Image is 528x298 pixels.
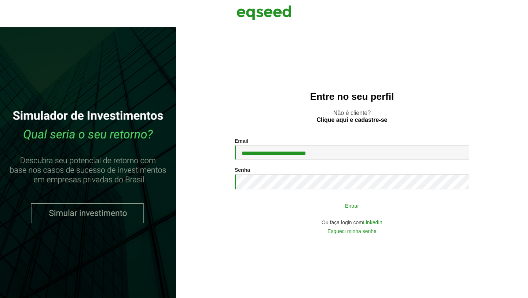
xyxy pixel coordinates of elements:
[236,4,291,22] img: EqSeed Logo
[191,91,513,102] h2: Entre no seu perfil
[235,220,469,225] div: Ou faça login com
[235,167,250,172] label: Senha
[317,117,388,123] a: Clique aqui e cadastre-se
[235,138,248,143] label: Email
[191,109,513,123] p: Não é cliente?
[257,199,447,212] button: Entrar
[363,220,382,225] a: LinkedIn
[327,229,377,234] a: Esqueci minha senha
